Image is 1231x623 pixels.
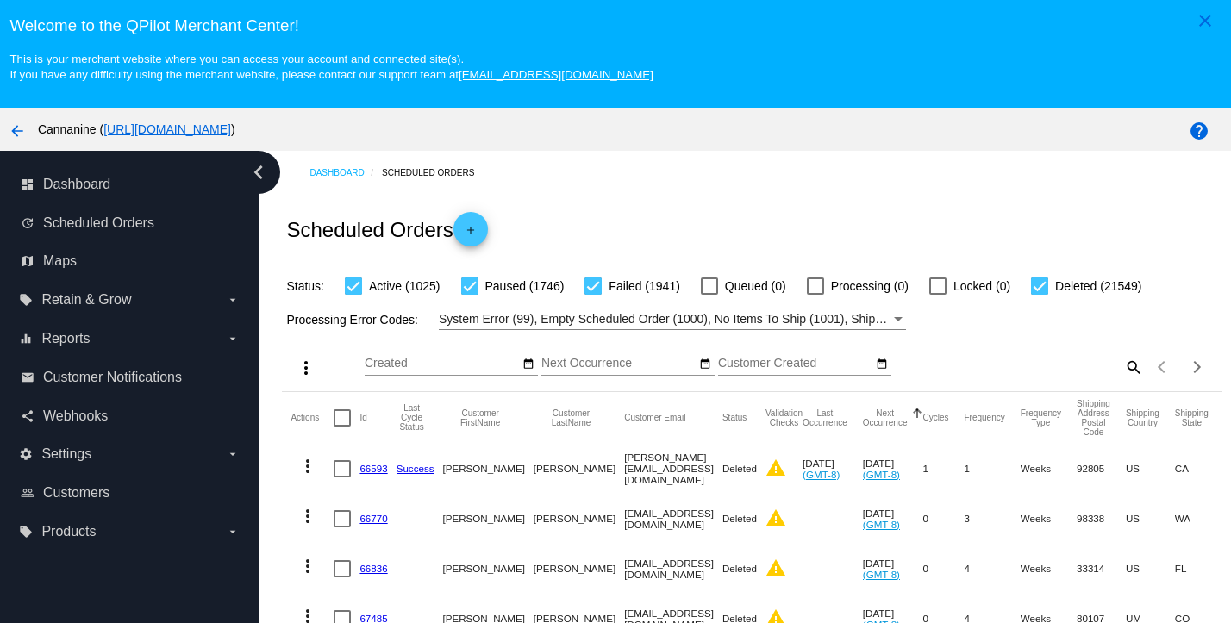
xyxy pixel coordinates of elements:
[1175,544,1224,594] mat-cell: FL
[397,403,428,432] button: Change sorting for LastProcessingCycleId
[359,463,387,474] a: 66593
[443,408,518,427] button: Change sorting for CustomerFirstName
[965,494,1021,544] mat-cell: 3
[103,122,231,136] a: [URL][DOMAIN_NAME]
[297,556,318,576] mat-icon: more_vert
[1077,444,1126,494] mat-cell: 92805
[41,446,91,462] span: Settings
[1021,444,1077,494] mat-cell: Weeks
[9,16,1221,35] h3: Welcome to the QPilot Merchant Center!
[460,224,481,245] mat-icon: add
[21,178,34,191] i: dashboard
[1126,494,1175,544] mat-cell: US
[1189,121,1209,141] mat-icon: help
[43,408,108,424] span: Webhooks
[876,358,888,371] mat-icon: date_range
[699,358,711,371] mat-icon: date_range
[43,253,77,269] span: Maps
[863,408,908,427] button: Change sorting for NextOccurrenceUtc
[1180,350,1215,384] button: Next page
[965,444,1021,494] mat-cell: 1
[359,563,387,574] a: 66836
[41,331,90,346] span: Reports
[21,371,34,384] i: email
[19,332,33,346] i: equalizer
[965,544,1021,594] mat-cell: 4
[922,494,964,544] mat-cell: 0
[863,569,900,580] a: (GMT-8)
[722,513,757,524] span: Deleted
[297,456,318,477] mat-icon: more_vert
[21,216,34,230] i: update
[765,458,786,478] mat-icon: warning
[863,469,900,480] a: (GMT-8)
[534,544,624,594] mat-cell: [PERSON_NAME]
[382,159,490,186] a: Scheduled Orders
[803,408,847,427] button: Change sorting for LastOccurrenceUtc
[624,494,722,544] mat-cell: [EMAIL_ADDRESS][DOMAIN_NAME]
[1175,444,1224,494] mat-cell: CA
[226,525,240,539] i: arrow_drop_down
[297,506,318,526] mat-icon: more_vert
[9,53,653,81] small: This is your merchant website where you can access your account and connected site(s). If you hav...
[459,68,653,81] a: [EMAIL_ADDRESS][DOMAIN_NAME]
[21,247,240,275] a: map Maps
[863,444,923,494] mat-cell: [DATE]
[1175,494,1224,544] mat-cell: WA
[226,447,240,461] i: arrow_drop_down
[226,332,240,346] i: arrow_drop_down
[534,494,624,544] mat-cell: [PERSON_NAME]
[1126,408,1159,427] button: Change sorting for ShippingCountry
[286,313,418,327] span: Processing Error Codes:
[286,212,487,246] h2: Scheduled Orders
[803,444,863,494] mat-cell: [DATE]
[369,276,440,296] span: Active (1025)
[722,413,747,423] button: Change sorting for Status
[725,276,786,296] span: Queued (0)
[397,463,434,474] a: Success
[443,444,534,494] mat-cell: [PERSON_NAME]
[1055,276,1141,296] span: Deleted (21549)
[443,494,534,544] mat-cell: [PERSON_NAME]
[922,444,964,494] mat-cell: 1
[1122,353,1143,380] mat-icon: search
[19,447,33,461] i: settings
[718,357,873,371] input: Customer Created
[863,519,900,530] a: (GMT-8)
[1146,350,1180,384] button: Previous page
[953,276,1010,296] span: Locked (0)
[43,215,154,231] span: Scheduled Orders
[863,494,923,544] mat-cell: [DATE]
[21,254,34,268] i: map
[722,463,757,474] span: Deleted
[803,469,840,480] a: (GMT-8)
[765,392,803,444] mat-header-cell: Validation Checks
[541,357,697,371] input: Next Occurrence
[624,544,722,594] mat-cell: [EMAIL_ADDRESS][DOMAIN_NAME]
[309,159,382,186] a: Dashboard
[21,402,240,430] a: share Webhooks
[19,293,33,307] i: local_offer
[365,357,520,371] input: Created
[443,544,534,594] mat-cell: [PERSON_NAME]
[439,308,906,330] mat-select: Filter by Processing Error Codes
[1021,494,1077,544] mat-cell: Weeks
[534,444,624,494] mat-cell: [PERSON_NAME]
[722,563,757,574] span: Deleted
[226,293,240,307] i: arrow_drop_down
[41,524,96,539] span: Products
[534,408,609,427] button: Change sorting for CustomerLastName
[7,121,28,141] mat-icon: arrow_back
[359,513,387,524] a: 66770
[765,558,786,578] mat-icon: warning
[21,409,34,423] i: share
[609,276,680,296] span: Failed (1941)
[1175,408,1209,427] button: Change sorting for ShippingState
[21,486,34,500] i: people_outline
[1021,544,1077,594] mat-cell: Weeks
[831,276,909,296] span: Processing (0)
[1195,10,1215,31] mat-icon: close
[1077,544,1126,594] mat-cell: 33314
[19,525,33,539] i: local_offer
[296,358,316,378] mat-icon: more_vert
